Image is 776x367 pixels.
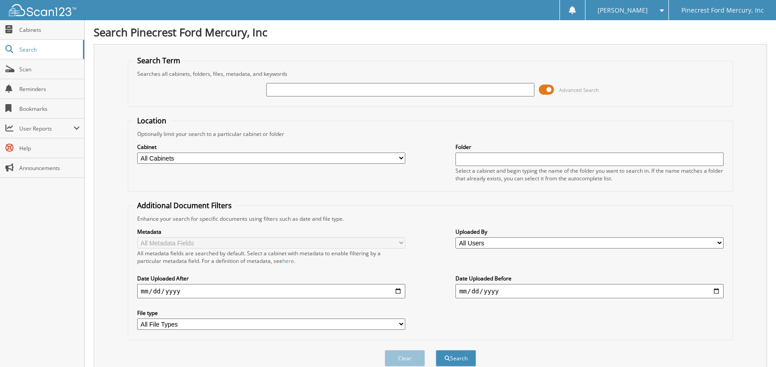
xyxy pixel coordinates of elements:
[19,46,78,53] span: Search
[598,8,648,13] span: [PERSON_NAME]
[19,85,80,93] span: Reminders
[385,350,425,367] button: Clear
[19,125,74,132] span: User Reports
[137,228,405,236] label: Metadata
[9,4,76,16] img: scan123-logo-white.svg
[559,87,599,93] span: Advanced Search
[455,275,724,282] label: Date Uploaded Before
[133,70,728,78] div: Searches all cabinets, folders, files, metadata, and keywords
[19,144,80,152] span: Help
[455,284,724,298] input: end
[455,228,724,236] label: Uploaded By
[133,56,185,66] legend: Search Term
[137,309,405,317] label: File type
[19,26,80,34] span: Cabinets
[133,215,728,223] div: Enhance your search for specific documents using filters such as date and file type.
[436,350,476,367] button: Search
[137,284,405,298] input: start
[94,25,767,39] h1: Search Pinecrest Ford Mercury, Inc
[19,105,80,113] span: Bookmarks
[137,143,405,151] label: Cabinet
[455,143,724,151] label: Folder
[681,8,764,13] span: Pinecrest Ford Mercury, Inc
[19,66,80,73] span: Scan
[133,116,171,126] legend: Location
[137,275,405,282] label: Date Uploaded After
[133,130,728,138] div: Optionally limit your search to a particular cabinet or folder
[19,164,80,172] span: Announcements
[133,201,236,210] legend: Additional Document Filters
[455,167,724,182] div: Select a cabinet and begin typing the name of the folder you want to search in. If the name match...
[137,249,405,265] div: All metadata fields are searched by default. Select a cabinet with metadata to enable filtering b...
[282,257,294,265] a: here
